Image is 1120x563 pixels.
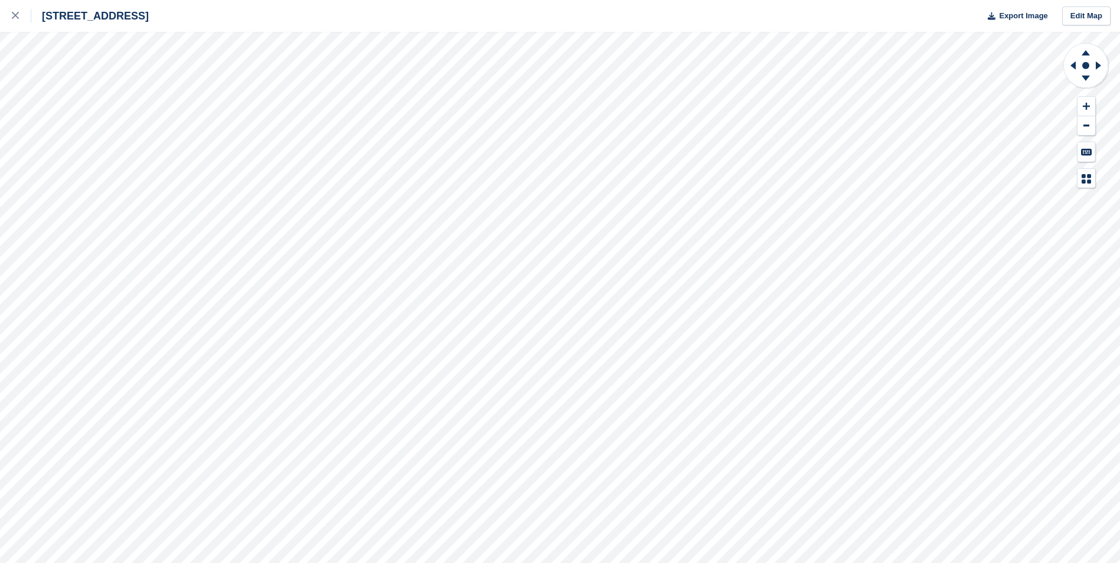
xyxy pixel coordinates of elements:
button: Zoom Out [1077,116,1095,136]
div: [STREET_ADDRESS] [31,9,149,23]
button: Export Image [981,6,1048,26]
button: Zoom In [1077,97,1095,116]
button: Map Legend [1077,169,1095,188]
a: Edit Map [1062,6,1111,26]
button: Keyboard Shortcuts [1077,142,1095,162]
span: Export Image [999,10,1047,22]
